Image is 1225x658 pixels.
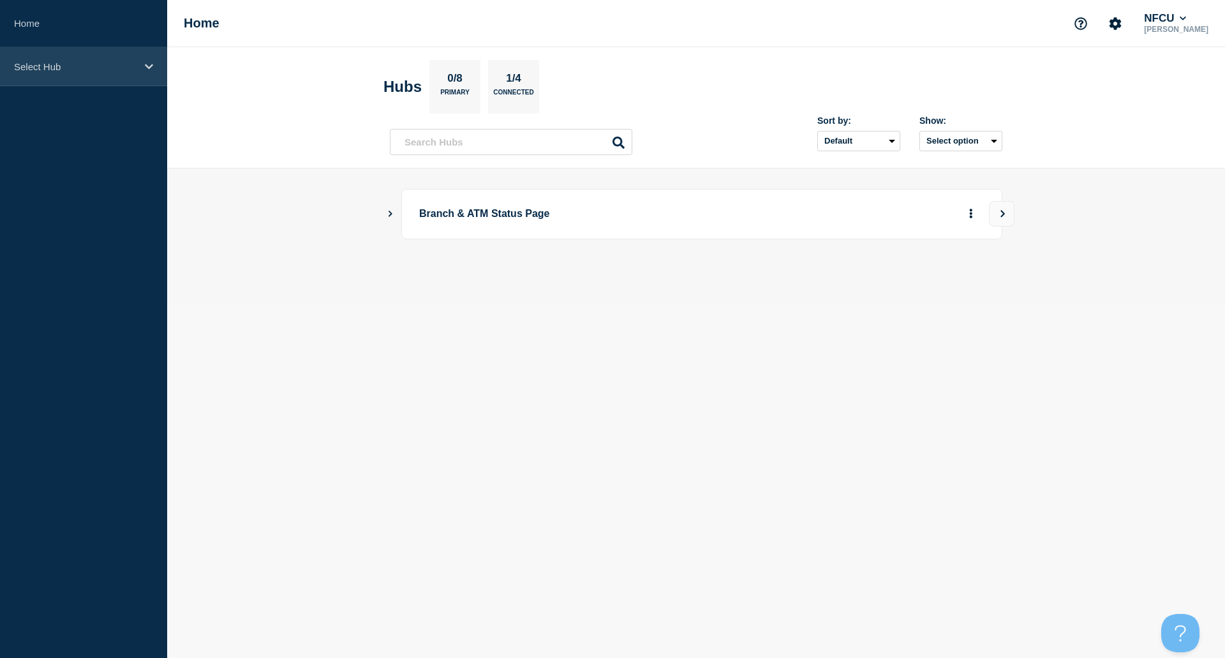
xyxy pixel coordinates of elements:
button: View [989,201,1014,227]
p: 1/4 [501,72,526,89]
iframe: Help Scout Beacon - Open [1161,614,1199,652]
input: Search Hubs [390,129,632,155]
button: Account settings [1102,10,1129,37]
p: Primary [440,89,470,102]
button: Select option [919,131,1002,151]
button: More actions [963,202,979,226]
select: Sort by [817,131,900,151]
button: Support [1067,10,1094,37]
p: Select Hub [14,61,137,72]
p: Connected [493,89,533,102]
button: NFCU [1141,12,1189,25]
div: Show: [919,116,1002,126]
h1: Home [184,16,219,31]
button: Show Connected Hubs [387,209,394,219]
div: Sort by: [817,116,900,126]
p: Branch & ATM Status Page [419,202,772,226]
p: 0/8 [443,72,468,89]
p: [PERSON_NAME] [1141,25,1211,34]
h2: Hubs [383,78,422,96]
